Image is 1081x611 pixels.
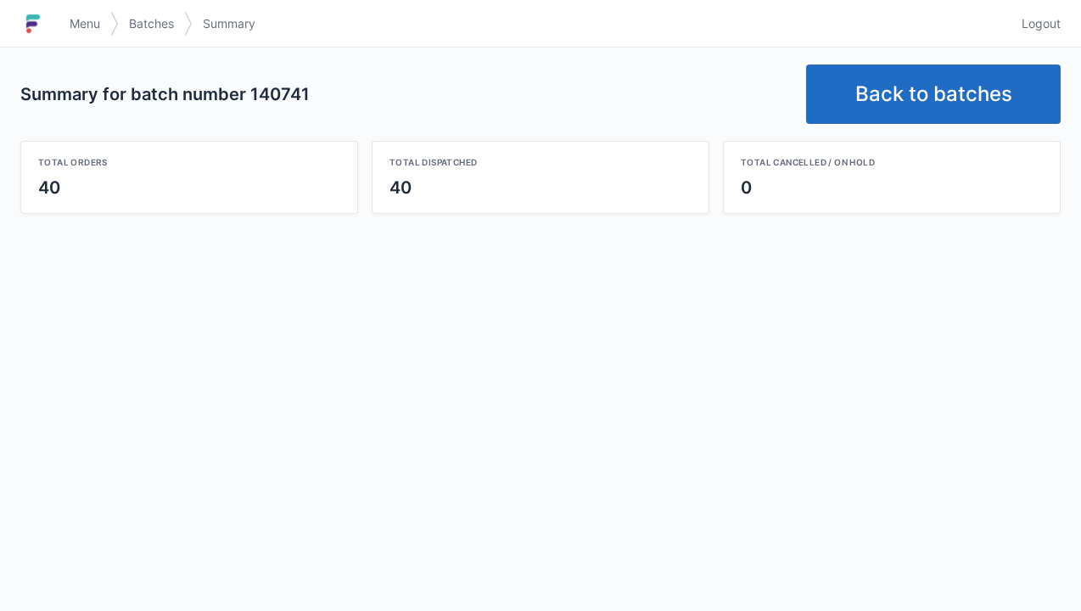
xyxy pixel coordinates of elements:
a: Logout [1011,8,1061,39]
span: Menu [70,15,100,32]
a: Summary [193,8,266,39]
span: Logout [1022,15,1061,32]
img: logo-small.jpg [20,10,46,37]
div: Total dispatched [389,155,692,169]
div: 0 [741,176,1043,199]
a: Batches [119,8,184,39]
div: Total orders [38,155,340,169]
div: 40 [38,176,340,199]
img: svg> [184,3,193,44]
a: Back to batches [806,64,1061,124]
span: Summary [203,15,255,32]
img: svg> [110,3,119,44]
h2: Summary for batch number 140741 [20,82,793,106]
span: Batches [129,15,174,32]
div: 40 [389,176,692,199]
a: Menu [59,8,110,39]
div: Total cancelled / on hold [741,155,1043,169]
